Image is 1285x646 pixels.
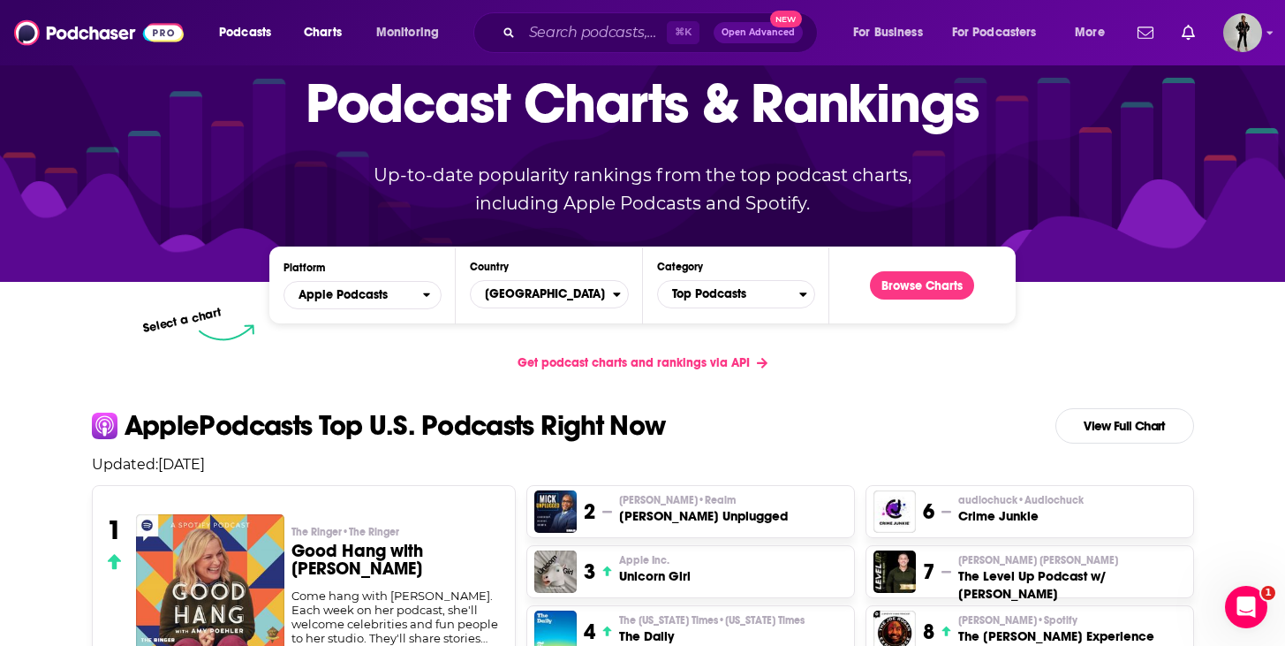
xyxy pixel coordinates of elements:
span: More [1075,20,1105,45]
span: Podcasts [219,20,271,45]
span: New [770,11,802,27]
a: Show notifications dropdown [1175,18,1202,48]
p: Select a chart [142,305,223,336]
span: The Ringer [291,525,399,539]
p: The New York Times • New York Times [619,613,805,627]
h2: Platforms [283,281,442,309]
h3: 6 [923,498,934,525]
img: Mick Unplugged [534,490,577,533]
h3: 3 [584,559,595,585]
button: Countries [470,280,628,308]
span: [PERSON_NAME] [PERSON_NAME] [958,553,1118,567]
span: • Realm [698,494,736,506]
span: • Audiochuck [1017,494,1084,506]
a: Charts [292,19,352,47]
button: Open AdvancedNew [714,22,803,43]
span: audiochuck [958,493,1084,507]
h3: 4 [584,619,595,645]
span: Logged in as maradorne [1223,13,1262,52]
span: Monitoring [376,20,439,45]
span: For Podcasters [952,20,1037,45]
div: Come hang with [PERSON_NAME]. Each week on her podcast, she'll welcome celebrities and fun people... [291,589,501,645]
p: Joe Rogan • Spotify [958,613,1154,627]
span: Apple Podcasts [299,289,388,301]
a: The [US_STATE] Times•[US_STATE] TimesThe Daily [619,613,805,645]
input: Search podcasts, credits, & more... [522,19,667,47]
button: open menu [364,19,462,47]
button: open menu [841,19,945,47]
img: The Level Up Podcast w/ Paul Alex [873,551,916,593]
img: select arrow [199,324,254,341]
h3: [PERSON_NAME] Unplugged [619,507,788,525]
button: open menu [941,19,1062,47]
span: Charts [304,20,342,45]
h3: The Daily [619,627,805,645]
button: open menu [207,19,294,47]
button: Categories [657,280,815,308]
span: The [US_STATE] Times [619,613,805,627]
a: Show notifications dropdown [1130,18,1160,48]
p: Podcast Charts & Rankings [306,45,979,160]
p: Up-to-date popularity rankings from the top podcast charts, including Apple Podcasts and Spotify. [339,161,947,217]
span: [PERSON_NAME] [619,493,736,507]
span: Get podcast charts and rankings via API [518,355,750,370]
p: audiochuck • Audiochuck [958,493,1084,507]
a: [PERSON_NAME] [PERSON_NAME]The Level Up Podcast w/ [PERSON_NAME] [958,553,1185,603]
p: Apple Inc. [619,553,691,567]
img: User Profile [1223,13,1262,52]
div: Search podcasts, credits, & more... [490,12,835,53]
h3: The Level Up Podcast w/ [PERSON_NAME] [958,567,1185,603]
p: Apple Podcasts Top U.S. Podcasts Right Now [125,412,666,440]
a: Apple Inc.Unicorn Girl [619,553,691,585]
h3: Crime Junkie [958,507,1084,525]
p: Paul Alex Espinoza [958,553,1185,567]
a: [PERSON_NAME]•SpotifyThe [PERSON_NAME] Experience [958,613,1154,645]
p: Updated: [DATE] [78,456,1208,473]
iframe: Intercom live chat [1225,586,1267,628]
a: Get podcast charts and rankings via API [503,341,782,384]
a: audiochuck•AudiochuckCrime Junkie [958,493,1084,525]
span: [PERSON_NAME] [958,613,1077,627]
p: The Ringer • The Ringer [291,525,501,539]
h3: Unicorn Girl [619,567,691,585]
span: • The Ringer [342,526,399,538]
button: Browse Charts [870,271,974,300]
span: Open Advanced [722,28,795,37]
span: • [US_STATE] Times [718,614,805,627]
span: 1 [1261,586,1275,600]
a: [PERSON_NAME]•Realm[PERSON_NAME] Unplugged [619,493,788,525]
a: View Full Chart [1055,408,1194,444]
h3: 2 [584,498,595,525]
span: For Business [853,20,923,45]
h3: The [PERSON_NAME] Experience [958,627,1154,645]
a: The Ringer•The RingerGood Hang with [PERSON_NAME] [291,525,501,589]
button: open menu [1062,19,1127,47]
img: apple Icon [92,413,117,438]
span: • Spotify [1037,614,1077,627]
h3: 7 [923,559,934,585]
span: [GEOGRAPHIC_DATA] [471,279,612,309]
img: Unicorn Girl [534,551,577,593]
h3: 1 [107,514,122,546]
h3: Good Hang with [PERSON_NAME] [291,543,501,578]
span: Apple Inc. [619,553,669,567]
img: Crime Junkie [873,490,916,533]
p: Mick Hunt • Realm [619,493,788,507]
button: Show profile menu [1223,13,1262,52]
span: ⌘ K [667,21,699,44]
button: open menu [283,281,442,309]
span: Top Podcasts [658,279,799,309]
h3: 8 [923,619,934,645]
img: Podchaser - Follow, Share and Rate Podcasts [14,16,184,49]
